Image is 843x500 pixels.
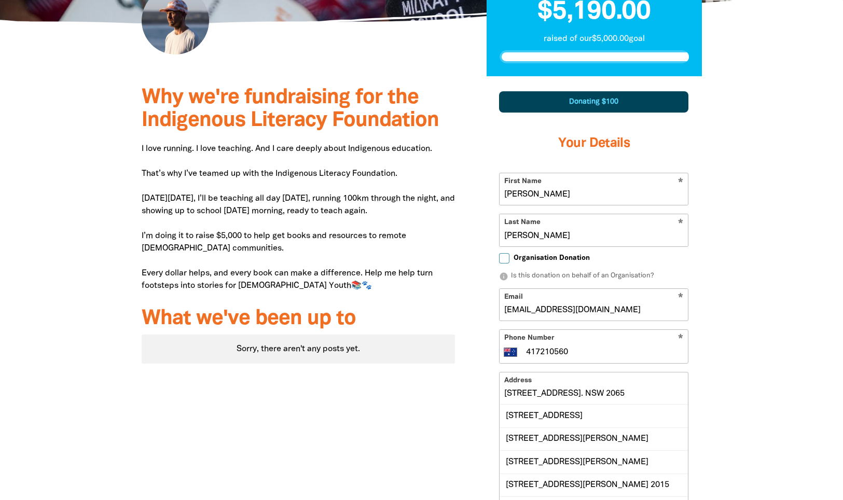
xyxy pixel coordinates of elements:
div: Paginated content [142,335,455,364]
span: Organisation Donation [514,253,590,263]
h3: Your Details [499,123,688,164]
i: Required [678,334,683,344]
div: Donating $100 [499,91,688,113]
p: I love running. I love teaching. And I care deeply about Indigenous education. That’s why I’ve te... [142,143,455,292]
input: Organisation Donation [499,253,509,263]
i: info [499,272,508,281]
div: [STREET_ADDRESS][PERSON_NAME] [500,450,688,473]
p: raised of our $5,000.00 goal [500,33,689,45]
div: [STREET_ADDRESS][PERSON_NAME] [500,427,688,450]
h3: What we've been up to [142,308,455,330]
span: Why we're fundraising for the Indigenous Literacy Foundation [142,88,439,130]
p: Is this donation on behalf of an Organisation? [499,271,688,282]
div: [STREET_ADDRESS][PERSON_NAME] 2015 [500,474,688,496]
div: Sorry, there aren't any posts yet. [142,335,455,364]
div: [STREET_ADDRESS] [500,405,688,427]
